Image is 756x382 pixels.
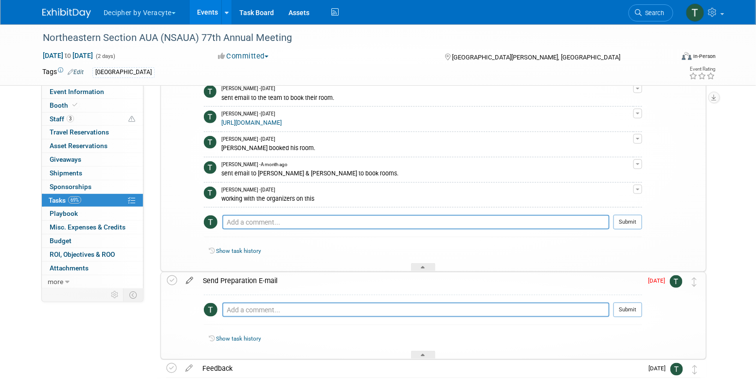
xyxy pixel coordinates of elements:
[692,365,697,374] i: Move task
[42,51,93,60] span: [DATE] [DATE]
[50,101,79,109] span: Booth
[95,53,115,59] span: (2 days)
[50,88,104,95] span: Event Information
[221,143,633,152] div: [PERSON_NAME] booked his room.
[204,136,216,149] img: Tony Alvarado
[42,8,91,18] img: ExhibitDay
[72,102,77,108] i: Booth reservation complete
[215,51,272,61] button: Committed
[221,161,288,168] span: [PERSON_NAME] - A month ago
[221,119,282,126] a: [URL][DOMAIN_NAME]
[50,115,74,123] span: Staff
[107,288,124,301] td: Personalize Event Tab Strip
[68,69,84,76] a: Edit
[48,278,63,286] span: more
[204,303,217,317] img: Tony Alvarado
[42,167,143,180] a: Shipments
[689,67,716,72] div: Event Rating
[42,139,143,153] a: Asset Reservations
[50,250,115,258] span: ROI, Objectives & ROO
[204,187,216,199] img: Tony Alvarado
[181,276,198,285] a: edit
[42,275,143,288] a: more
[221,136,275,143] span: [PERSON_NAME] - [DATE]
[670,275,683,288] img: Tony Alvarado
[50,210,78,217] span: Playbook
[42,180,143,193] a: Sponsorships
[198,272,642,289] div: Send Preparation E-mail
[216,335,261,342] a: Show task history
[50,237,72,245] span: Budget
[50,264,89,272] span: Attachments
[49,196,81,204] span: Tasks
[682,52,692,60] img: Format-Inperson.png
[124,288,144,301] td: Toggle Event Tabs
[42,85,143,98] a: Event Information
[221,193,633,203] div: working with the organizers on this
[42,194,143,207] a: Tasks69%
[42,234,143,248] a: Budget
[50,169,82,177] span: Shipments
[613,303,642,317] button: Submit
[92,67,155,77] div: [GEOGRAPHIC_DATA]
[42,153,143,166] a: Giveaways
[50,223,126,231] span: Misc. Expenses & Credits
[39,29,659,47] div: Northeastern Section AUA (NSAUA) 77th Annual Meeting
[616,51,716,65] div: Event Format
[629,4,673,21] a: Search
[42,113,143,126] a: Staff3
[42,248,143,261] a: ROI, Objectives & ROO
[648,277,670,284] span: [DATE]
[42,99,143,112] a: Booth
[204,215,217,229] img: Tony Alvarado
[50,155,81,163] span: Giveaways
[68,196,81,204] span: 69%
[648,365,670,372] span: [DATE]
[221,93,633,102] div: sent email to the team to book their room.
[42,126,143,139] a: Travel Reservations
[221,85,275,92] span: [PERSON_NAME] - [DATE]
[221,187,275,193] span: [PERSON_NAME] - [DATE]
[42,207,143,220] a: Playbook
[221,168,633,177] div: sent email to [PERSON_NAME] & [PERSON_NAME] to book rooms.
[692,277,697,286] i: Move task
[42,262,143,275] a: Attachments
[63,52,72,59] span: to
[204,85,216,98] img: Tony Alvarado
[180,364,198,373] a: edit
[42,67,84,78] td: Tags
[670,363,683,376] img: Tony Alvarado
[452,54,620,61] span: [GEOGRAPHIC_DATA][PERSON_NAME], [GEOGRAPHIC_DATA]
[67,115,74,122] span: 3
[42,221,143,234] a: Misc. Expenses & Credits
[50,142,108,150] span: Asset Reservations
[613,215,642,229] button: Submit
[50,183,91,191] span: Sponsorships
[128,115,135,124] span: Potential Scheduling Conflict -- at least one attendee is tagged in another overlapping event.
[686,3,704,22] img: Tony Alvarado
[221,111,275,117] span: [PERSON_NAME] - [DATE]
[198,360,643,377] div: Feedback
[693,53,716,60] div: In-Person
[204,161,216,174] img: Tony Alvarado
[642,9,664,17] span: Search
[216,248,261,254] a: Show task history
[204,111,216,123] img: Tony Alvarado
[50,128,109,136] span: Travel Reservations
